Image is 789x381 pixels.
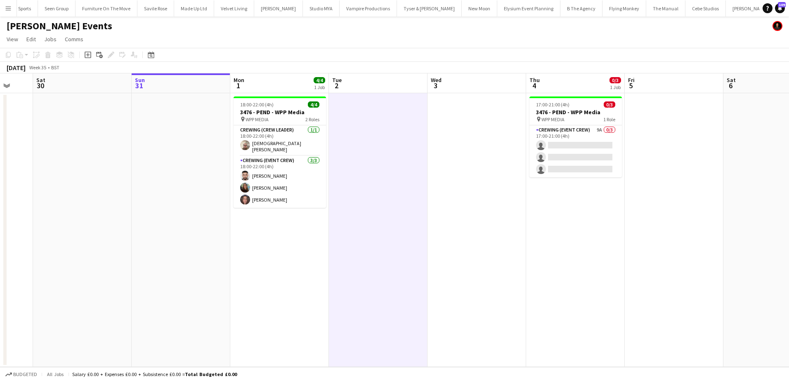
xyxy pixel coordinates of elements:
[4,370,38,379] button: Budgeted
[560,0,602,16] button: B The Agency
[397,0,462,16] button: Tyser & [PERSON_NAME]
[45,371,65,377] span: All jobs
[7,35,18,43] span: View
[65,35,83,43] span: Comms
[23,34,39,45] a: Edit
[214,0,254,16] button: Velvet Living
[7,63,26,72] div: [DATE]
[174,0,214,16] button: Made Up Ltd
[602,0,646,16] button: Flying Monkey
[254,0,303,16] button: [PERSON_NAME]
[3,34,21,45] a: View
[778,2,786,7] span: 109
[185,371,237,377] span: Total Budgeted £0.00
[772,21,782,31] app-user-avatar: Ash Grimmer
[13,372,37,377] span: Budgeted
[497,0,560,16] button: Elysium Event Planning
[44,35,57,43] span: Jobs
[340,0,397,16] button: Vampire Productions
[303,0,340,16] button: Studio MYA
[38,0,76,16] button: Seen Group
[72,371,237,377] div: Salary £0.00 + Expenses £0.00 + Subsistence £0.00 =
[646,0,685,16] button: The Manual
[7,20,112,32] h1: [PERSON_NAME] Events
[51,64,59,71] div: BST
[685,0,726,16] button: Cebe Studios
[137,0,174,16] button: Savile Rose
[26,35,36,43] span: Edit
[27,64,48,71] span: Week 35
[462,0,497,16] button: New Moon
[41,34,60,45] a: Jobs
[775,3,785,13] a: 109
[61,34,87,45] a: Comms
[76,0,137,16] button: Furniture On The Move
